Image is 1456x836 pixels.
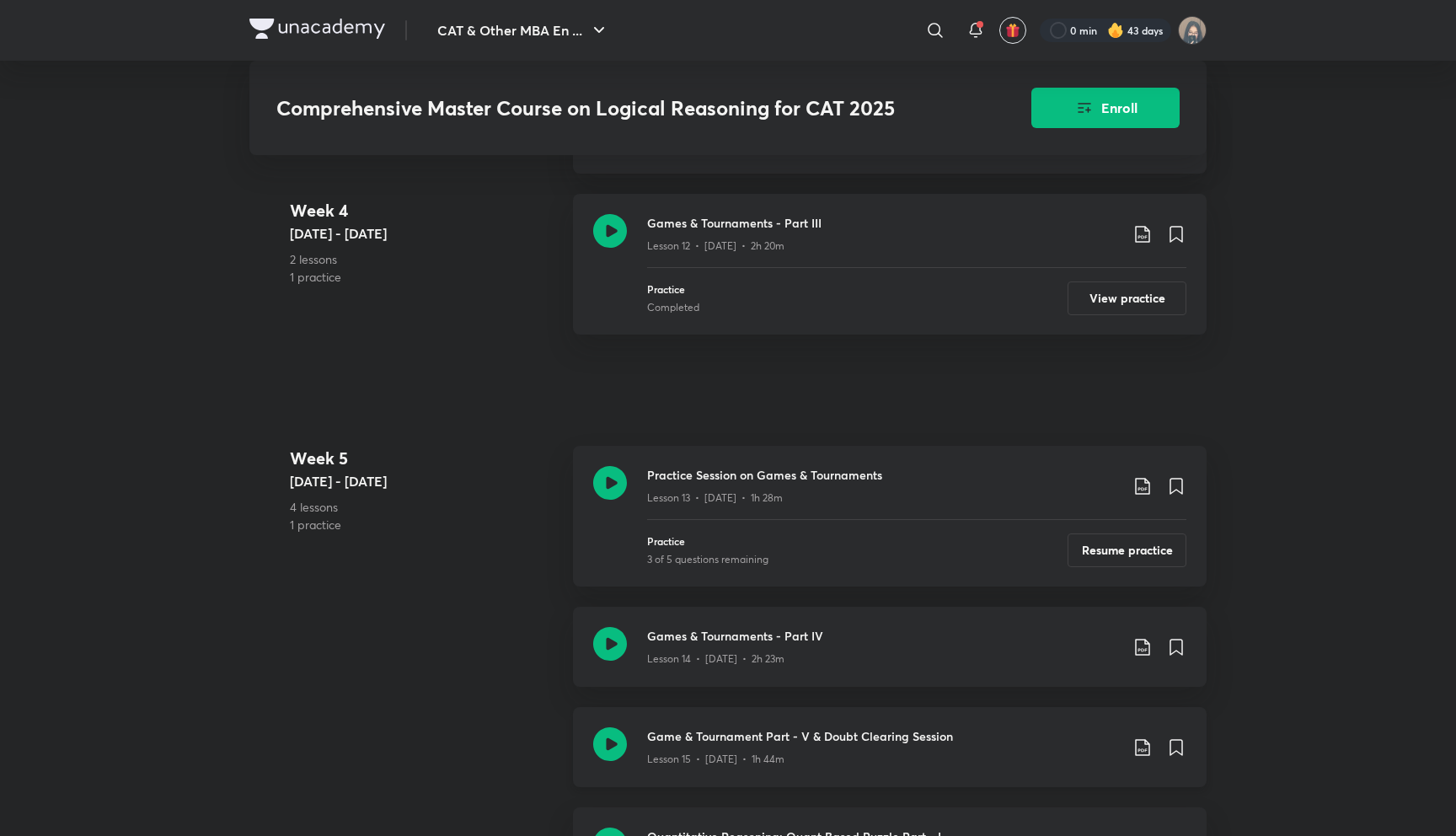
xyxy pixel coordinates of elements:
[647,490,783,506] p: Lesson 13 • [DATE] • 1h 28m
[573,446,1207,607] a: Practice Session on Games & TournamentsLesson 13 • [DATE] • 1h 28mPractice3 of 5 questions remain...
[647,533,768,549] p: Practice
[276,96,936,121] h3: Comprehensive Master Course on Logical Reasoning for CAT 2025
[647,552,768,567] div: 3 of 5 questions remaining
[647,281,699,297] p: Practice
[290,471,559,491] h5: [DATE] - [DATE]
[1005,23,1020,38] img: avatar
[573,707,1207,807] a: Game & Tournament Part - V & Doubt Clearing SessionLesson 15 • [DATE] • 1h 44m
[1178,16,1207,45] img: Jarul Jangid
[290,516,559,533] p: 1 practice
[427,13,619,47] button: CAT & Other MBA En ...
[573,194,1207,355] a: Games & Tournaments - Part IIILesson 12 • [DATE] • 2h 20mPracticeCompletedView practice
[647,214,1119,232] h3: Games & Tournaments - Part III
[290,250,559,268] p: 2 lessons
[647,727,1119,745] h3: Game & Tournament Part - V & Doubt Clearing Session
[1068,533,1186,567] button: Resume practice
[647,466,1119,484] h3: Practice Session on Games & Tournaments
[647,651,784,667] p: Lesson 14 • [DATE] • 2h 23m
[290,446,559,471] h4: Week 5
[647,300,699,315] div: Completed
[249,19,385,39] img: Company Logo
[1068,281,1186,315] button: View practice
[647,752,784,767] p: Lesson 15 • [DATE] • 1h 44m
[647,238,784,254] p: Lesson 12 • [DATE] • 2h 20m
[647,627,1119,645] h3: Games & Tournaments - Part IV
[290,498,559,516] p: 4 lessons
[290,268,559,286] p: 1 practice
[249,19,385,43] a: Company Logo
[1107,22,1124,39] img: streak
[1031,88,1180,128] button: Enroll
[290,223,559,244] h5: [DATE] - [DATE]
[999,17,1026,44] button: avatar
[573,607,1207,707] a: Games & Tournaments - Part IVLesson 14 • [DATE] • 2h 23m
[290,198,559,223] h4: Week 4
